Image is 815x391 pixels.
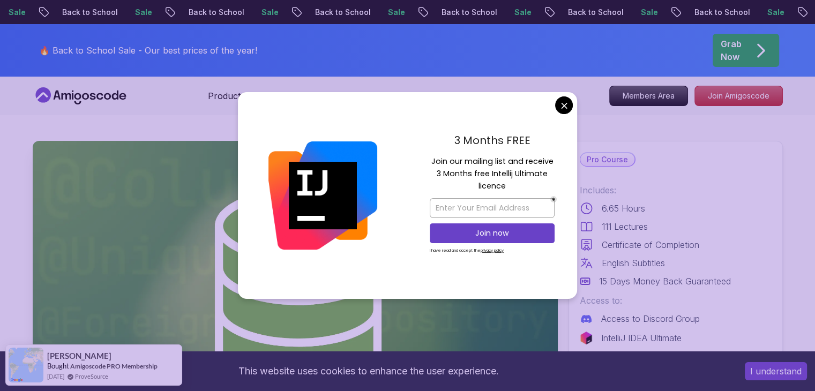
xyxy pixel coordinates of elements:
a: Members Area [609,86,688,106]
div: This website uses cookies to enhance the user experience. [8,359,729,383]
p: 6.65 Hours [602,202,645,215]
p: Back to School [431,7,504,18]
a: Testimonials [406,89,456,102]
span: [DATE] [47,372,64,381]
p: Includes: [580,184,772,197]
button: Resources [279,89,335,111]
a: Pricing [357,89,385,102]
p: Sale [757,7,791,18]
a: Amigoscode PRO Membership [70,362,158,371]
p: Members Area [610,86,687,106]
p: 15 Days Money Back Guaranteed [599,275,731,288]
p: Sale [630,7,664,18]
img: jetbrains logo [580,332,593,344]
p: Pro Course [580,153,634,166]
p: Back to School [557,7,630,18]
p: Access to: [580,294,772,307]
p: Grab Now [721,37,742,63]
p: Back to School [684,7,757,18]
p: 111 Lectures [602,220,648,233]
button: Products [208,89,258,111]
p: Sale [377,7,412,18]
p: Back to School [178,7,251,18]
p: Sale [124,7,159,18]
p: Join Amigoscode [695,86,782,106]
span: Bought [47,362,69,370]
p: Products [208,89,245,102]
p: 🔥 Back to School Sale - Our best prices of the year! [39,44,257,57]
p: Certificate of Completion [602,238,699,251]
a: ProveSource [75,372,108,381]
button: Accept cookies [745,362,807,380]
p: English Subtitles [602,257,665,269]
p: Sale [251,7,285,18]
p: Access to Discord Group [601,312,700,325]
p: Back to School [304,7,377,18]
p: Resources [279,89,323,102]
a: For Business [477,89,530,102]
img: provesource social proof notification image [9,348,43,382]
a: Join Amigoscode [694,86,783,106]
p: Back to School [51,7,124,18]
p: IntelliJ IDEA Ultimate [601,332,682,344]
p: Sale [504,7,538,18]
span: [PERSON_NAME] [47,351,111,360]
